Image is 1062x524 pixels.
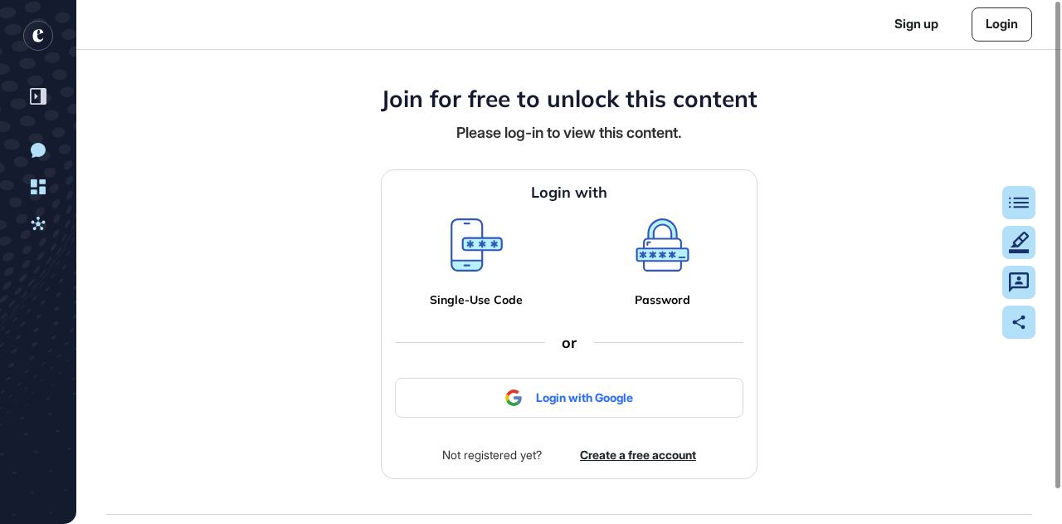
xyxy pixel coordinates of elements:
a: Single-Use Code [430,293,523,307]
div: Not registered yet? [442,444,542,465]
a: Login [972,7,1032,42]
h4: Join for free to unlock this content [381,85,758,113]
h4: Login with [531,184,607,202]
div: or [545,334,593,352]
a: Sign up [894,15,938,34]
a: Create a free account [580,446,696,463]
a: Password [635,293,690,307]
div: Please log-in to view this content. [456,122,682,143]
div: entrapeer-logo [23,21,53,51]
